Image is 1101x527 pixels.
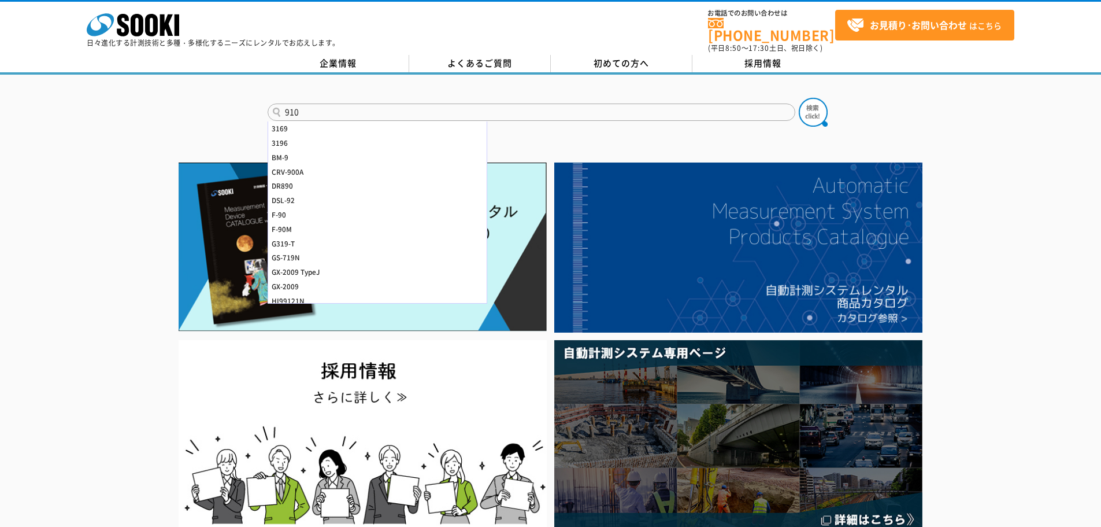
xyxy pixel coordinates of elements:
div: DR890 [268,179,487,193]
p: 日々進化する計測技術と多種・多様化するニーズにレンタルでお応えします。 [87,39,340,46]
span: 初めての方へ [594,57,649,69]
a: 企業情報 [268,55,409,72]
strong: お見積り･お問い合わせ [870,18,967,32]
div: 3169 [268,121,487,136]
div: DSL-92 [268,193,487,208]
a: お見積り･お問い合わせはこちら [835,10,1014,40]
a: 採用情報 [692,55,834,72]
div: GS-719N [268,250,487,265]
a: 初めての方へ [551,55,692,72]
div: GX-2009 [268,279,487,294]
div: BM-9 [268,150,487,165]
span: お電話でのお問い合わせは [708,10,835,17]
div: F-90M [268,222,487,237]
img: 自動計測システムカタログ [554,163,922,333]
div: GX-2009 TypeJ [268,265,487,279]
input: 商品名、型式、NETIS番号を入力してください [268,104,795,121]
span: 8:50 [725,43,742,53]
span: 17:30 [748,43,769,53]
span: (平日 ～ 土日、祝日除く) [708,43,822,53]
span: はこちら [847,17,1002,34]
a: [PHONE_NUMBER] [708,18,835,42]
img: Catalog Ver10 [179,163,547,331]
a: よくあるご質問 [409,55,551,72]
div: F-90 [268,208,487,222]
img: btn_search.png [799,98,828,127]
div: 3196 [268,136,487,150]
div: HI99121N [268,294,487,308]
div: CRV-900A [268,165,487,179]
div: G319-T [268,237,487,251]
